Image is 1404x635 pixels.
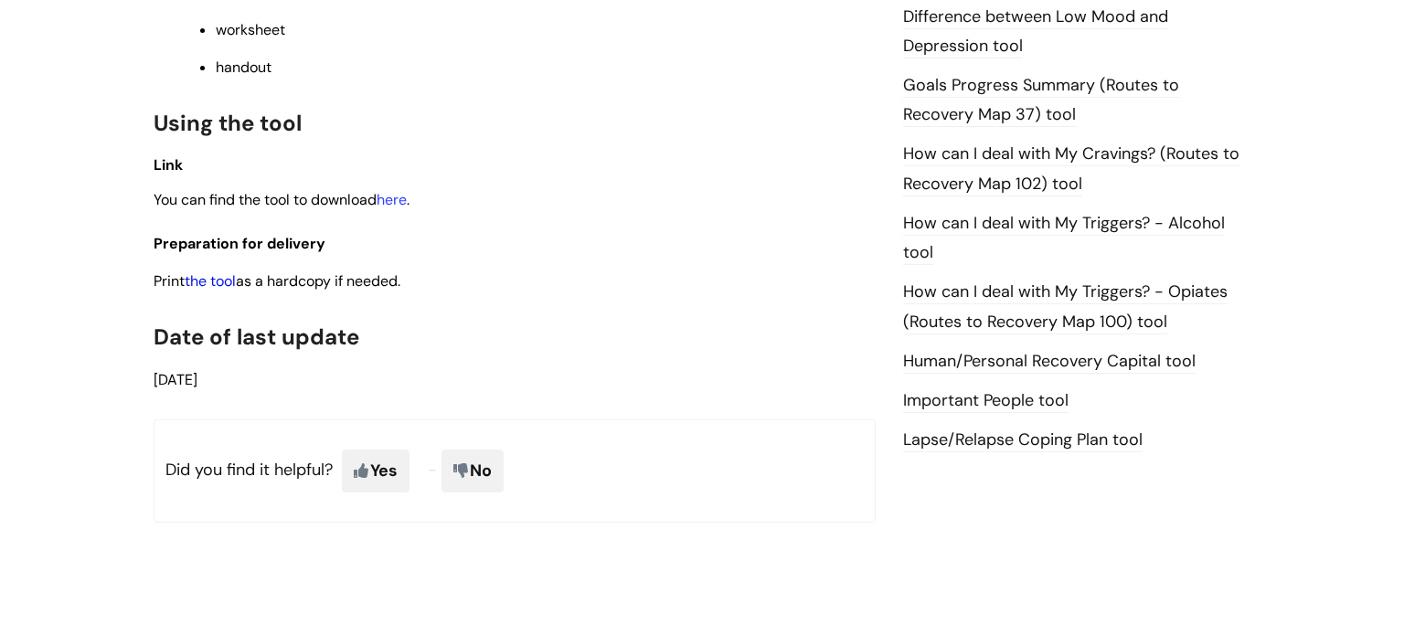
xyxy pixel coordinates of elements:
[154,109,302,137] span: Using the tool
[903,74,1179,127] a: Goals Progress Summary (Routes to Recovery Map 37) tool
[903,5,1168,58] a: Difference between Low Mood and Depression tool
[154,271,400,291] span: Print as a hardcopy if needed.
[154,190,409,209] span: You can find the tool to download .
[154,234,325,253] span: Preparation for delivery
[154,155,183,175] span: Link
[903,429,1143,452] a: Lapse/Relapse Coping Plan tool
[154,419,876,522] p: Did you find it helpful?
[154,323,359,351] span: Date of last update
[903,143,1239,196] a: How can I deal with My Cravings? (Routes to Recovery Map 102) tool
[216,20,285,39] span: worksheet
[903,389,1069,413] a: Important People tool
[903,280,1228,333] a: How can I deal with My Triggers? - Opiates (Routes to Recovery Map 100) tool
[377,190,407,209] a: here
[903,350,1196,374] a: Human/Personal Recovery Capital tool
[342,450,409,492] span: Yes
[216,58,271,77] span: handout
[903,212,1225,265] a: How can I deal with My Triggers? - Alcohol tool
[441,450,504,492] span: No
[154,370,197,389] span: [DATE]
[185,271,236,291] a: the tool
